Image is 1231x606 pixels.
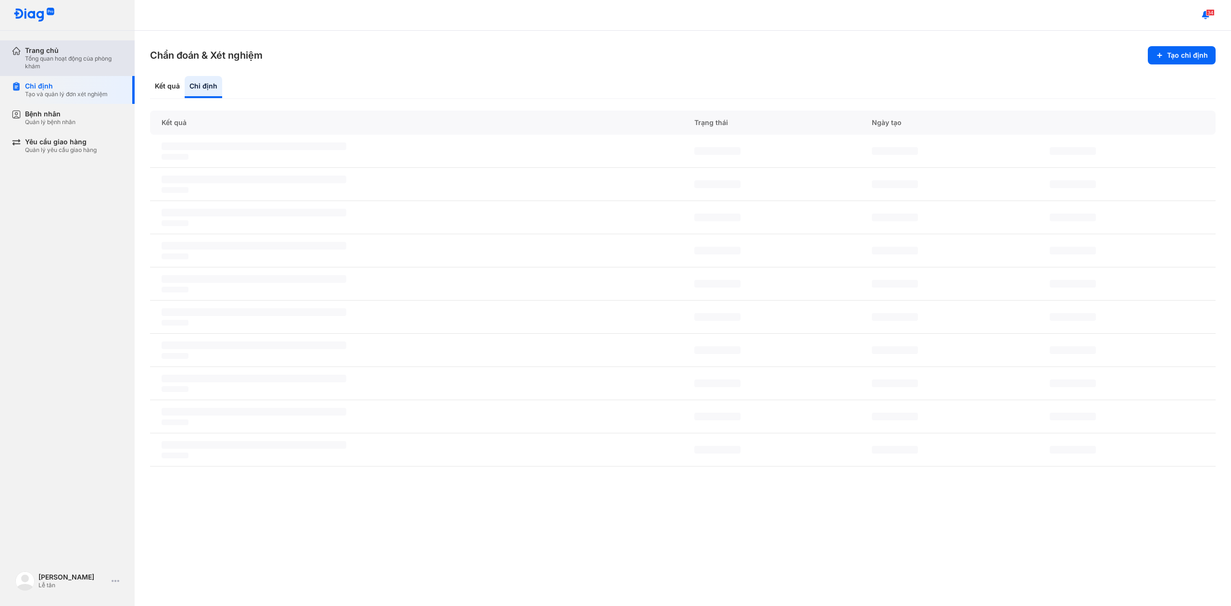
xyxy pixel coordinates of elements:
[872,214,918,221] span: ‌
[162,308,346,316] span: ‌
[162,353,188,359] span: ‌
[872,147,918,155] span: ‌
[694,147,741,155] span: ‌
[694,247,741,254] span: ‌
[25,138,97,146] div: Yêu cầu giao hàng
[1050,247,1096,254] span: ‌
[872,180,918,188] span: ‌
[1050,214,1096,221] span: ‌
[860,111,1038,135] div: Ngày tạo
[683,111,860,135] div: Trạng thái
[694,214,741,221] span: ‌
[38,581,108,589] div: Lễ tân
[162,320,188,326] span: ‌
[162,341,346,349] span: ‌
[1206,9,1215,16] span: 34
[150,76,185,98] div: Kết quả
[694,313,741,321] span: ‌
[162,187,188,193] span: ‌
[162,242,346,250] span: ‌
[694,413,741,420] span: ‌
[162,408,346,416] span: ‌
[38,573,108,581] div: [PERSON_NAME]
[872,280,918,288] span: ‌
[1050,446,1096,454] span: ‌
[1050,413,1096,420] span: ‌
[694,280,741,288] span: ‌
[162,142,346,150] span: ‌
[13,8,55,23] img: logo
[162,176,346,183] span: ‌
[25,46,123,55] div: Trang chủ
[694,346,741,354] span: ‌
[162,253,188,259] span: ‌
[1050,379,1096,387] span: ‌
[162,287,188,292] span: ‌
[162,220,188,226] span: ‌
[185,76,222,98] div: Chỉ định
[162,419,188,425] span: ‌
[162,154,188,160] span: ‌
[162,275,346,283] span: ‌
[1148,46,1216,64] button: Tạo chỉ định
[872,346,918,354] span: ‌
[25,146,97,154] div: Quản lý yêu cầu giao hàng
[162,453,188,458] span: ‌
[872,379,918,387] span: ‌
[872,247,918,254] span: ‌
[25,82,108,90] div: Chỉ định
[694,446,741,454] span: ‌
[872,446,918,454] span: ‌
[162,386,188,392] span: ‌
[694,180,741,188] span: ‌
[15,571,35,591] img: logo
[25,55,123,70] div: Tổng quan hoạt động của phòng khám
[162,209,346,216] span: ‌
[150,49,263,62] h3: Chẩn đoán & Xét nghiệm
[1050,147,1096,155] span: ‌
[1050,280,1096,288] span: ‌
[162,441,346,449] span: ‌
[162,375,346,382] span: ‌
[1050,346,1096,354] span: ‌
[872,313,918,321] span: ‌
[25,110,75,118] div: Bệnh nhân
[25,118,75,126] div: Quản lý bệnh nhân
[872,413,918,420] span: ‌
[694,379,741,387] span: ‌
[1050,313,1096,321] span: ‌
[1050,180,1096,188] span: ‌
[150,111,683,135] div: Kết quả
[25,90,108,98] div: Tạo và quản lý đơn xét nghiệm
